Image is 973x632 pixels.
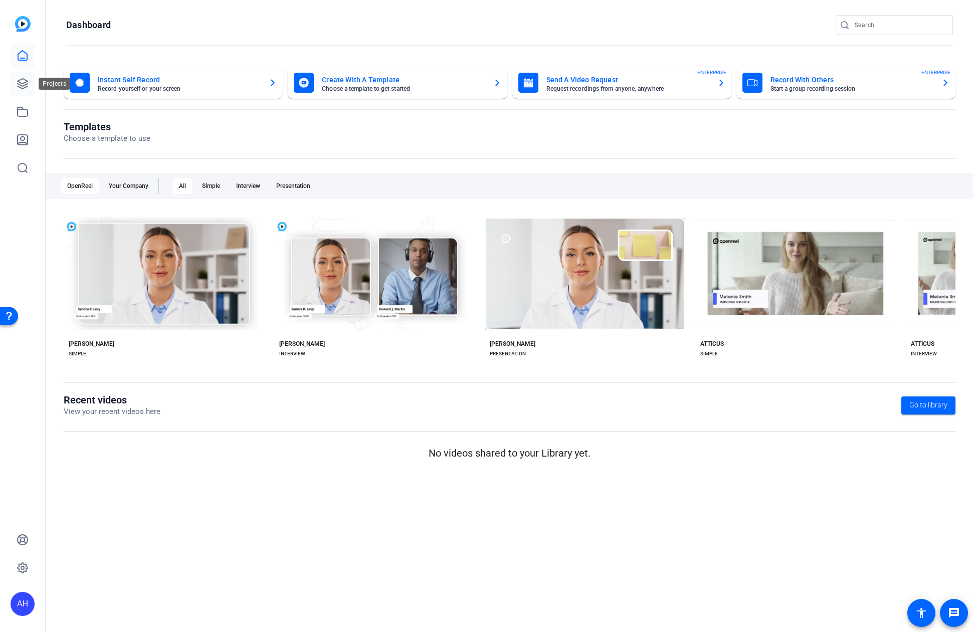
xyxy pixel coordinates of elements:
[64,67,283,99] button: Instant Self RecordRecord yourself or your screen
[196,178,226,194] div: Simple
[911,340,934,348] div: ATTICUS
[288,67,507,99] button: Create With A TemplateChoose a template to get started
[700,350,718,358] div: SIMPLE
[855,19,945,31] input: Search
[69,340,114,348] div: [PERSON_NAME]
[66,19,111,31] h1: Dashboard
[948,607,960,619] mat-icon: message
[230,178,266,194] div: Interview
[98,86,261,92] mat-card-subtitle: Record yourself or your screen
[173,178,192,194] div: All
[322,86,485,92] mat-card-subtitle: Choose a template to get started
[770,86,933,92] mat-card-subtitle: Start a group recording session
[279,340,325,348] div: [PERSON_NAME]
[546,86,709,92] mat-card-subtitle: Request recordings from anyone, anywhere
[901,396,955,414] a: Go to library
[15,16,31,32] img: blue-gradient.svg
[69,350,86,358] div: SIMPLE
[11,592,35,616] div: AH
[64,133,150,144] p: Choose a template to use
[98,74,261,86] mat-card-title: Instant Self Record
[921,69,950,76] span: ENTERPRISE
[490,350,526,358] div: PRESENTATION
[736,67,955,99] button: Record With OthersStart a group recording sessionENTERPRISE
[700,340,724,348] div: ATTICUS
[770,74,933,86] mat-card-title: Record With Others
[270,178,316,194] div: Presentation
[64,406,160,417] p: View your recent videos here
[64,394,160,406] h1: Recent videos
[322,74,485,86] mat-card-title: Create With A Template
[39,78,70,90] div: Projects
[915,607,927,619] mat-icon: accessibility
[279,350,305,358] div: INTERVIEW
[64,446,955,461] p: No videos shared to your Library yet.
[697,69,726,76] span: ENTERPRISE
[909,400,947,410] span: Go to library
[103,178,154,194] div: Your Company
[61,178,99,194] div: OpenReel
[512,67,731,99] button: Send A Video RequestRequest recordings from anyone, anywhereENTERPRISE
[911,350,937,358] div: INTERVIEW
[490,340,535,348] div: [PERSON_NAME]
[546,74,709,86] mat-card-title: Send A Video Request
[64,121,150,133] h1: Templates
